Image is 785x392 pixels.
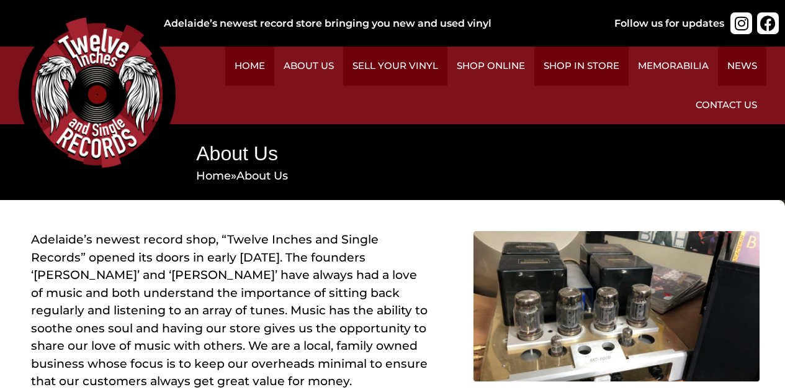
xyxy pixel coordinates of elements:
[164,16,600,31] div: Adelaide’s newest record store bringing you new and used vinyl
[31,231,428,391] p: , “Twelve Inches and Single Records” opened its doors in early [DATE]. The founders ‘[PERSON_NAME...
[196,169,288,183] span: »
[473,231,760,381] img: machine
[629,47,718,86] a: Memorabilia
[343,47,447,86] a: Sell Your Vinyl
[225,47,274,86] a: Home
[534,47,629,86] a: Shop in Store
[686,86,766,125] a: Contact Us
[236,169,288,183] span: About Us
[31,232,216,247] a: Adelaide’s newest record shop
[196,140,746,168] h1: About Us
[274,47,343,86] a: About Us
[447,47,534,86] a: Shop Online
[614,16,724,31] div: Follow us for updates
[196,169,231,183] a: Home
[718,47,766,86] a: News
